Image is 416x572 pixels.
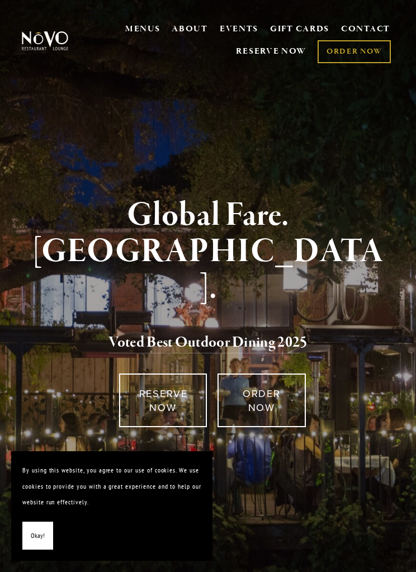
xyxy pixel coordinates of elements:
h2: 5 [32,331,385,354]
section: Cookie banner [11,451,212,561]
a: ORDER NOW [218,374,306,427]
a: MENUS [125,23,160,35]
strong: Global Fare. [GEOGRAPHIC_DATA]. [32,194,384,309]
img: Novo Restaurant &amp; Lounge [20,31,70,51]
a: RESERVE NOW [119,374,207,427]
button: Okay! [22,522,53,550]
a: ORDER NOW [318,40,391,63]
a: EVENTS [220,23,258,35]
a: GIFT CARDS [270,19,329,40]
a: CONTACT [341,19,390,40]
a: RESERVE NOW [236,41,306,62]
span: Okay! [31,528,45,544]
a: ABOUT [172,23,208,35]
a: Voted Best Outdoor Dining 202 [108,333,300,354]
p: By using this website, you agree to our use of cookies. We use cookies to provide you with a grea... [22,462,201,510]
